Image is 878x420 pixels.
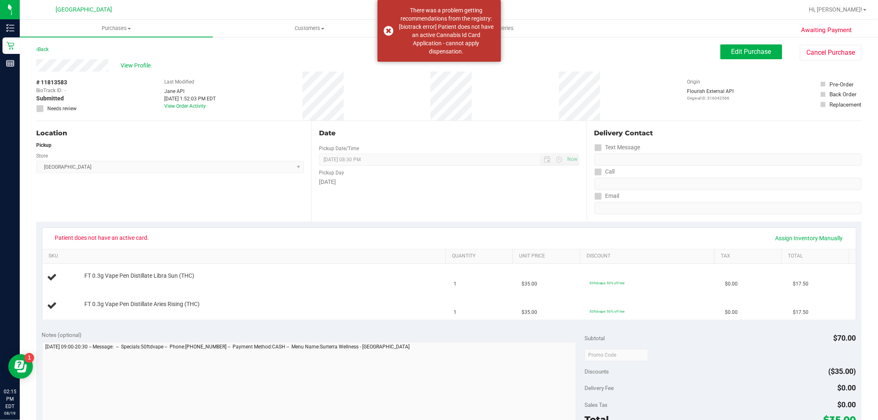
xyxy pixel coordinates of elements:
[20,20,213,37] a: Purchases
[213,20,406,37] a: Customers
[793,309,808,316] span: $17.50
[687,95,734,101] p: Original ID: 316042566
[829,90,857,98] div: Back Order
[56,6,112,13] span: [GEOGRAPHIC_DATA]
[406,20,599,37] a: Deliveries
[4,388,16,410] p: 02:15 PM EDT
[454,280,457,288] span: 1
[164,103,206,109] a: View Order Activity
[725,280,738,288] span: $0.00
[49,253,442,260] a: SKU
[6,59,14,67] inline-svg: Reports
[36,94,64,103] span: Submitted
[319,178,579,186] div: [DATE]
[585,385,614,391] span: Delivery Fee
[84,272,194,280] span: FT 0.3g Vape Pen Distillate Libra Sun (THC)
[42,332,82,338] span: Notes (optional)
[809,6,862,13] span: Hi, [PERSON_NAME]!
[519,253,577,260] a: Unit Price
[829,80,854,88] div: Pre-Order
[589,281,624,285] span: 50ftdvape: 50% off line
[770,231,848,245] a: Assign Inventory Manually
[829,367,856,376] span: ($35.00)
[36,128,304,138] div: Location
[47,105,77,112] span: Needs review
[721,253,778,260] a: Tax
[589,309,624,313] span: 50ftdvape: 50% off line
[594,128,862,138] div: Delivery Contact
[213,25,405,32] span: Customers
[522,309,537,316] span: $35.00
[585,335,605,341] span: Subtotal
[398,6,495,56] div: There was a problem getting recommendations from the registry: [biotrack error] Patient does not ...
[20,25,213,32] span: Purchases
[585,401,608,408] span: Sales Tax
[838,400,856,409] span: $0.00
[587,253,711,260] a: Discount
[164,88,216,95] div: Jane API
[36,87,63,94] span: BioTrack ID:
[121,61,154,70] span: View Profile
[585,364,609,379] span: Discounts
[834,334,856,342] span: $70.00
[319,145,359,152] label: Pickup Date/Time
[6,24,14,32] inline-svg: Inventory
[8,354,33,379] iframe: Resource center
[594,190,619,202] label: Email
[319,169,344,176] label: Pickup Day
[84,300,200,308] span: FT 0.3g Vape Pen Distillate Aries Rising (THC)
[36,78,67,87] span: # 11813583
[793,280,808,288] span: $17.50
[687,78,700,86] label: Origin
[454,309,457,316] span: 1
[800,45,862,60] button: Cancel Purchase
[731,48,771,56] span: Edit Purchase
[24,353,34,363] iframe: Resource center unread badge
[594,153,862,166] input: Format: (999) 999-9999
[319,128,579,138] div: Date
[594,178,862,190] input: Format: (999) 999-9999
[164,78,194,86] label: Last Modified
[65,87,66,94] span: -
[720,44,782,59] button: Edit Purchase
[452,253,510,260] a: Quantity
[480,25,525,32] span: Deliveries
[4,410,16,416] p: 08/19
[50,231,155,244] span: Patient does not have an active card.
[594,166,615,178] label: Call
[788,253,846,260] a: Total
[36,152,48,160] label: Store
[687,88,734,101] div: Flourish External API
[594,142,640,153] label: Text Message
[36,142,51,148] strong: Pickup
[522,280,537,288] span: $35.00
[829,100,861,109] div: Replacement
[801,26,852,35] span: Awaiting Payment
[164,95,216,102] div: [DATE] 1:52:03 PM EDT
[725,309,738,316] span: $0.00
[585,349,648,361] input: Promo Code
[36,46,49,52] a: Back
[838,383,856,392] span: $0.00
[6,42,14,50] inline-svg: Retail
